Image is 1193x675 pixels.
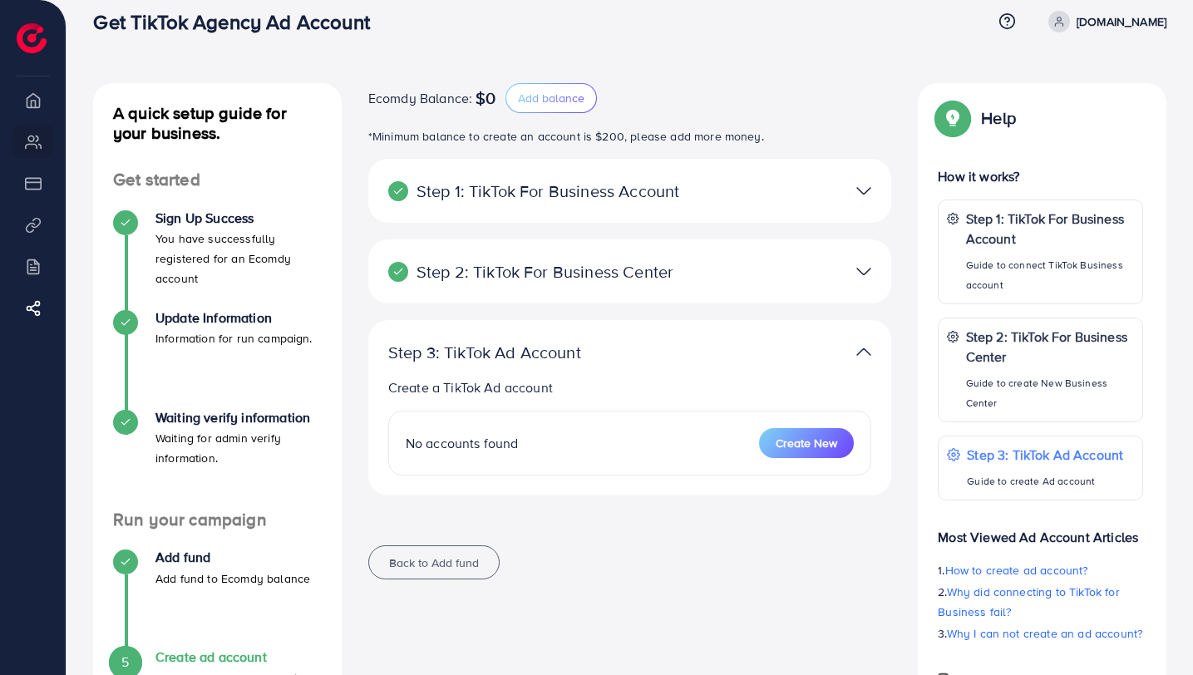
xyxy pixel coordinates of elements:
[947,625,1143,642] span: Why I can not create an ad account?
[17,23,47,53] img: logo
[93,549,342,649] li: Add fund
[938,584,1119,620] span: Why did connecting to TikTok for Business fail?
[1077,12,1166,32] p: [DOMAIN_NAME]
[368,128,764,145] span: *Minimum balance to create an account is $200, please add more money.
[518,90,584,106] span: Add balance
[856,340,871,364] img: TikTok partner
[1122,600,1181,663] iframe: Chat
[121,653,129,672] span: 5
[966,327,1134,367] p: Step 2: TikTok For Business Center
[388,181,702,201] p: Step 1: TikTok For Business Account
[759,428,854,458] button: Create New
[93,170,342,190] h4: Get started
[368,545,500,579] button: Back to Add fund
[93,410,342,510] li: Waiting verify information
[93,103,342,143] h4: A quick setup guide for your business.
[938,514,1143,547] p: Most Viewed Ad Account Articles
[155,649,322,665] h4: Create ad account
[389,554,479,571] span: Back to Add fund
[505,83,597,113] button: Add balance
[476,88,495,108] span: $0
[155,549,310,565] h4: Add fund
[966,209,1134,249] p: Step 1: TikTok For Business Account
[938,560,1143,580] p: 1.
[155,310,313,326] h4: Update Information
[938,623,1143,643] p: 3.
[93,510,342,530] h4: Run your campaign
[155,210,322,226] h4: Sign Up Success
[155,428,322,468] p: Waiting for admin verify information.
[981,108,1016,128] p: Help
[856,179,871,203] img: TikTok partner
[945,562,1088,579] span: How to create ad account?
[1042,11,1166,32] a: [DOMAIN_NAME]
[966,373,1134,413] p: Guide to create New Business Center
[938,103,968,133] img: Popup guide
[938,166,1143,186] p: How it works?
[856,259,871,283] img: TikTok partner
[155,229,322,288] p: You have successfully registered for an Ecomdy account
[155,328,313,348] p: Information for run campaign.
[388,262,702,282] p: Step 2: TikTok For Business Center
[967,445,1123,465] p: Step 3: TikTok Ad Account
[406,434,519,452] span: No accounts found
[938,582,1143,622] p: 2.
[93,310,342,410] li: Update Information
[155,569,310,589] p: Add fund to Ecomdy balance
[967,471,1123,491] p: Guide to create Ad account
[93,10,382,34] h3: Get TikTok Agency Ad Account
[93,210,342,310] li: Sign Up Success
[388,342,702,362] p: Step 3: TikTok Ad Account
[155,410,322,426] h4: Waiting verify information
[368,88,472,108] span: Ecomdy Balance:
[776,435,837,451] span: Create New
[966,255,1134,295] p: Guide to connect TikTok Business account
[388,377,872,397] p: Create a TikTok Ad account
